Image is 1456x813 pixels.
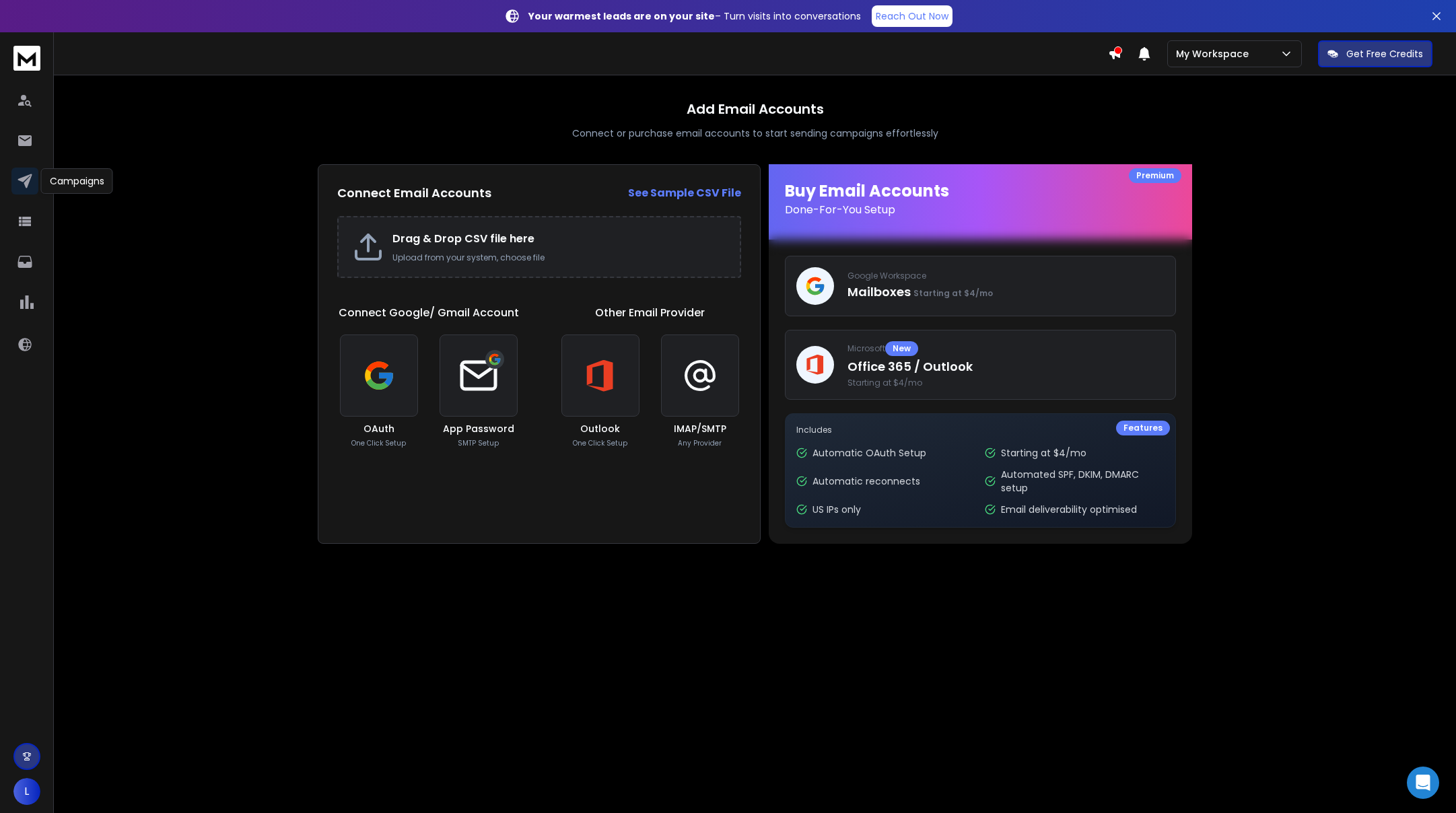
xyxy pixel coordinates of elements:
[392,252,726,263] p: Upload from your system, choose file
[528,9,861,23] p: – Turn visits into conversations
[528,9,715,23] strong: Your warmest leads are on your site
[847,283,1165,302] p: Mailboxes
[687,100,824,118] h1: Add Email Accounts
[872,5,952,27] a: Reach Out Now
[812,446,926,460] p: Automatic OAuth Setup
[392,231,726,247] h2: Drag & Drop CSV file here
[628,185,741,201] strong: See Sample CSV File
[572,127,938,140] p: Connect or purchase email accounts to start sending campaigns effortlessly
[1318,40,1432,67] button: Get Free Credits
[363,422,394,435] h3: OAuth
[351,438,406,448] p: One Click Setup
[1407,767,1439,799] div: Open Intercom Messenger
[913,287,993,299] span: Starting at $4/mo
[785,202,1176,218] p: Done-For-You Setup
[41,168,113,194] div: Campaigns
[573,438,627,448] p: One Click Setup
[847,271,1165,281] p: Google Workspace
[847,357,1165,376] p: Office 365 / Outlook
[847,378,1165,388] span: Starting at $4/mo
[885,341,918,356] div: New
[595,305,705,321] h1: Other Email Provider
[847,341,1165,356] p: Microsoft
[1176,47,1254,61] p: My Workspace
[1001,446,1086,460] p: Starting at $4/mo
[628,185,741,201] a: See Sample CSV File
[876,9,948,23] p: Reach Out Now
[796,425,1165,435] p: Includes
[1001,468,1165,495] p: Automated SPF, DKIM, DMARC setup
[785,180,1176,218] h1: Buy Email Accounts
[13,778,40,805] button: L
[1116,421,1170,435] div: Features
[678,438,722,448] p: Any Provider
[1346,47,1423,61] p: Get Free Credits
[812,503,861,516] p: US IPs only
[443,422,514,435] h3: App Password
[458,438,499,448] p: SMTP Setup
[1001,503,1137,516] p: Email deliverability optimised
[1129,168,1181,183] div: Premium
[674,422,726,435] h3: IMAP/SMTP
[812,474,920,488] p: Automatic reconnects
[339,305,519,321] h1: Connect Google/ Gmail Account
[13,46,40,71] img: logo
[337,184,491,203] h2: Connect Email Accounts
[580,422,620,435] h3: Outlook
